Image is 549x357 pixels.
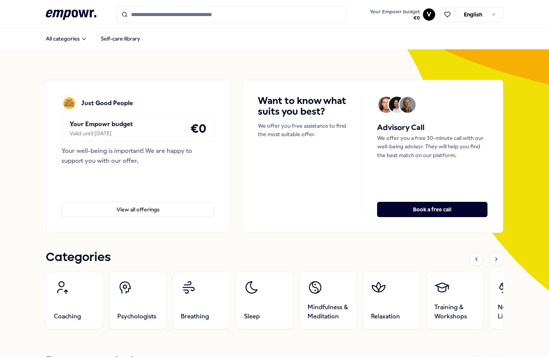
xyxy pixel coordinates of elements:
[378,97,394,113] img: Avatar
[400,97,416,113] img: Avatar
[70,129,133,138] div: Valid until [DATE]
[40,31,146,46] nav: Main
[40,31,93,46] button: All categories
[367,6,423,23] a: Your Empowr budget€0
[117,312,156,321] span: Psychologists
[490,272,547,329] a: Nutrition & Lifestyle
[377,202,487,217] button: Book a free call
[95,31,146,46] a: Self-care library
[70,119,133,129] p: Your Empowr budget
[181,312,209,321] span: Breathing
[258,122,346,139] p: We offer you free assistance to find the most suitable offer.
[308,303,349,321] span: Mindfulness & Meditation
[423,8,435,21] button: V
[370,15,420,21] span: € 0
[300,272,357,329] a: Mindfulness & Meditation
[46,272,103,329] a: Coaching
[258,96,346,117] h4: Want to know what suits you best?
[46,248,111,267] h1: Categories
[363,272,420,329] a: Relaxation
[426,272,484,329] a: Training & Workshops
[236,272,293,329] a: Sleep
[173,272,230,329] a: Breathing
[377,122,487,134] h5: Advisory Call
[190,119,206,138] h4: € 0
[117,6,346,23] input: Search for products, categories or subcategories
[54,312,81,321] span: Coaching
[62,96,77,111] img: Just Good People
[498,303,539,321] span: Nutrition & Lifestyle
[368,7,421,23] button: Your Empowr budget€0
[244,312,260,321] span: Sleep
[371,312,400,321] span: Relaxation
[62,202,215,217] button: View all offerings
[62,146,215,166] div: Your well-being is important! We are happy to support you with our offer.
[377,134,487,159] p: We offer you a free 30-minute call with our well-being advisor. They will help you find the best ...
[62,190,215,217] a: View all offerings
[389,97,405,113] img: Avatar
[81,98,133,108] p: Just Good People
[434,303,476,321] span: Training & Workshops
[370,9,420,15] span: Your Empowr budget
[109,272,167,329] a: Psychologists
